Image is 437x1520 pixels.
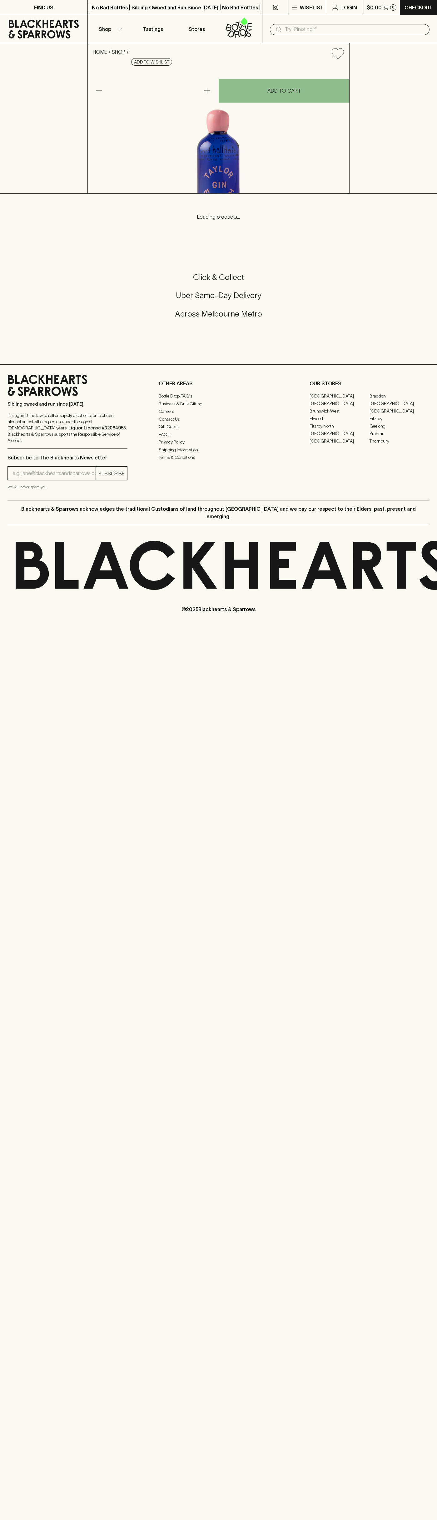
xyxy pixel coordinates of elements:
[370,430,430,437] a: Prahran
[112,49,125,55] a: SHOP
[96,467,127,480] button: SUBSCRIBE
[310,407,370,415] a: Brunswick West
[310,400,370,407] a: [GEOGRAPHIC_DATA]
[68,425,126,430] strong: Liquor License #32064953
[370,437,430,445] a: Thornbury
[7,309,430,319] h5: Across Melbourne Metro
[370,407,430,415] a: [GEOGRAPHIC_DATA]
[159,415,279,423] a: Contact Us
[131,58,172,66] button: Add to wishlist
[329,46,346,62] button: Add to wishlist
[34,4,53,11] p: FIND US
[7,247,430,352] div: Call to action block
[370,392,430,400] a: Braddon
[7,412,127,443] p: It is against the law to sell or supply alcohol to, or to obtain alcohol on behalf of a person un...
[159,380,279,387] p: OTHER AREAS
[98,470,125,477] p: SUBSCRIBE
[159,438,279,446] a: Privacy Policy
[12,469,96,479] input: e.g. jane@blackheartsandsparrows.com.au
[159,431,279,438] a: FAQ's
[219,79,349,103] button: ADD TO CART
[99,25,111,33] p: Shop
[370,415,430,422] a: Fitzroy
[159,446,279,453] a: Shipping Information
[131,15,175,43] a: Tastings
[88,15,132,43] button: Shop
[310,392,370,400] a: [GEOGRAPHIC_DATA]
[189,25,205,33] p: Stores
[7,272,430,282] h5: Click & Collect
[143,25,163,33] p: Tastings
[267,87,301,94] p: ADD TO CART
[7,401,127,407] p: Sibling owned and run since [DATE]
[7,454,127,461] p: Subscribe to The Blackhearts Newsletter
[367,4,382,11] p: $0.00
[300,4,324,11] p: Wishlist
[159,400,279,408] a: Business & Bulk Gifting
[405,4,433,11] p: Checkout
[88,64,349,193] img: 18806.png
[310,415,370,422] a: Elwood
[12,505,425,520] p: Blackhearts & Sparrows acknowledges the traditional Custodians of land throughout [GEOGRAPHIC_DAT...
[285,24,425,34] input: Try "Pinot noir"
[159,423,279,431] a: Gift Cards
[310,437,370,445] a: [GEOGRAPHIC_DATA]
[175,15,219,43] a: Stores
[159,393,279,400] a: Bottle Drop FAQ's
[370,400,430,407] a: [GEOGRAPHIC_DATA]
[310,422,370,430] a: Fitzroy North
[341,4,357,11] p: Login
[310,430,370,437] a: [GEOGRAPHIC_DATA]
[370,422,430,430] a: Geelong
[159,454,279,461] a: Terms & Conditions
[392,6,395,9] p: 0
[310,380,430,387] p: OUR STORES
[6,213,431,220] p: Loading products...
[93,49,107,55] a: HOME
[7,484,127,490] p: We will never spam you
[159,408,279,415] a: Careers
[7,290,430,301] h5: Uber Same-Day Delivery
